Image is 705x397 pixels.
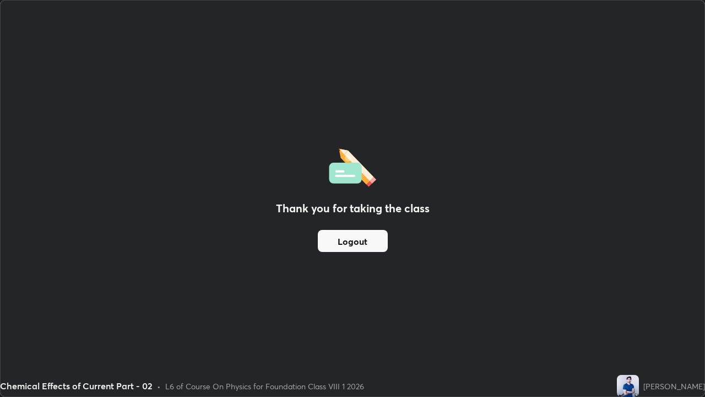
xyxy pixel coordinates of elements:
div: [PERSON_NAME] [643,380,705,392]
img: 3 [617,375,639,397]
div: L6 of Course On Physics for Foundation Class VIII 1 2026 [165,380,364,392]
div: • [157,380,161,392]
img: offlineFeedback.1438e8b3.svg [329,145,376,187]
h2: Thank you for taking the class [276,200,430,217]
button: Logout [318,230,388,252]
